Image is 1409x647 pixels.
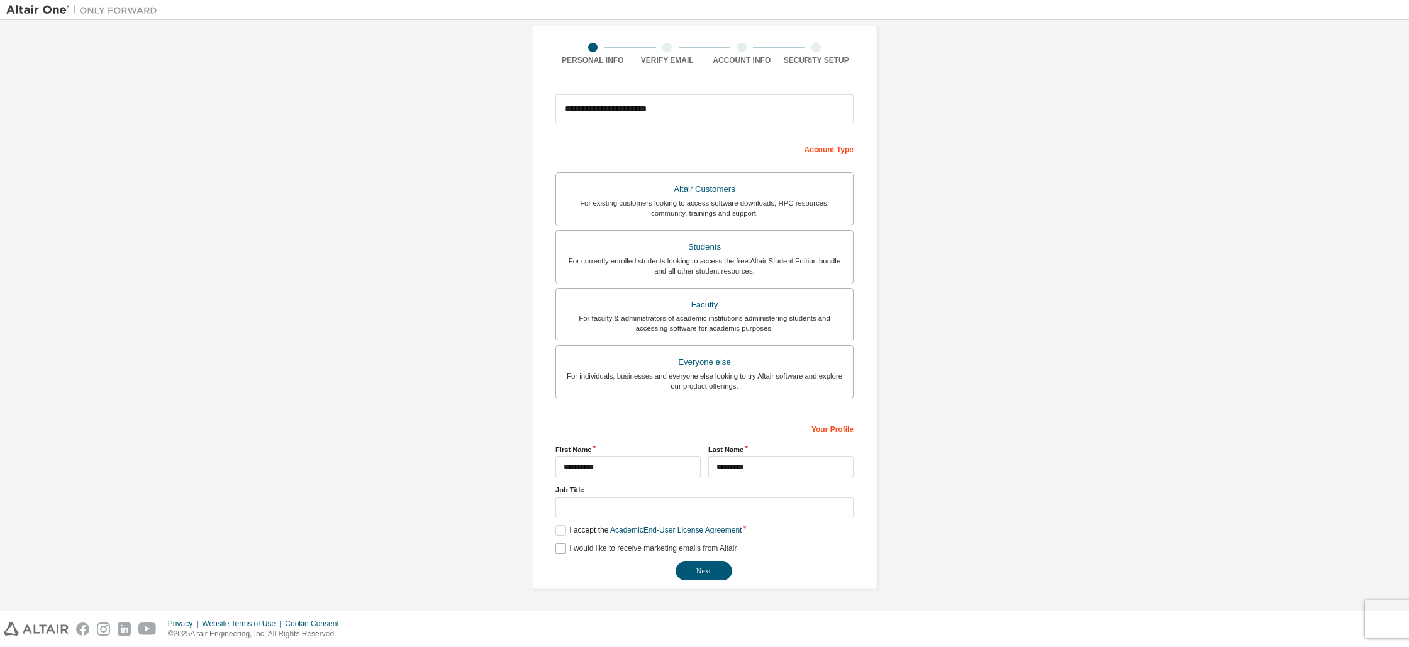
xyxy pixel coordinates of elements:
[564,313,845,333] div: For faculty & administrators of academic institutions administering students and accessing softwa...
[564,371,845,391] div: For individuals, businesses and everyone else looking to try Altair software and explore our prod...
[138,622,157,636] img: youtube.svg
[708,445,854,455] label: Last Name
[564,353,845,371] div: Everyone else
[555,485,854,495] label: Job Title
[564,180,845,198] div: Altair Customers
[168,629,347,639] p: © 2025 Altair Engineering, Inc. All Rights Reserved.
[76,622,89,636] img: facebook.svg
[168,619,202,629] div: Privacy
[630,55,705,65] div: Verify Email
[4,622,69,636] img: altair_logo.svg
[555,55,630,65] div: Personal Info
[704,55,779,65] div: Account Info
[555,138,854,158] div: Account Type
[555,418,854,438] div: Your Profile
[564,238,845,256] div: Students
[610,526,742,534] a: Academic End-User License Agreement
[555,445,701,455] label: First Name
[6,4,164,16] img: Altair One
[564,296,845,314] div: Faculty
[285,619,346,629] div: Cookie Consent
[555,525,742,536] label: I accept the
[97,622,110,636] img: instagram.svg
[555,543,737,554] label: I would like to receive marketing emails from Altair
[202,619,285,629] div: Website Terms of Use
[779,55,854,65] div: Security Setup
[118,622,131,636] img: linkedin.svg
[676,561,732,580] button: Next
[564,256,845,276] div: For currently enrolled students looking to access the free Altair Student Edition bundle and all ...
[564,198,845,218] div: For existing customers looking to access software downloads, HPC resources, community, trainings ...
